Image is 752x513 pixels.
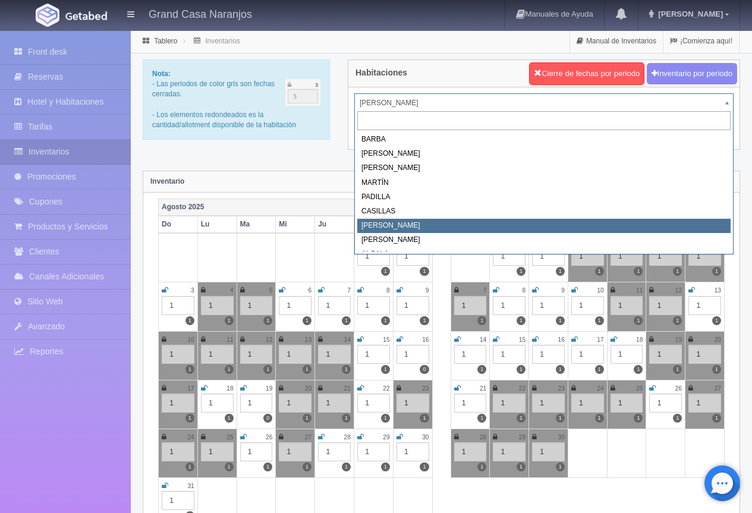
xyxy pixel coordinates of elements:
[357,204,731,219] div: CASILLAS
[357,219,731,233] div: [PERSON_NAME]
[357,247,731,262] div: ALCALA
[357,147,731,161] div: [PERSON_NAME]
[357,190,731,204] div: PADILLA
[357,176,731,190] div: MARTÍN
[357,233,731,247] div: [PERSON_NAME]
[357,161,731,175] div: [PERSON_NAME]
[357,133,731,147] div: BARBA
